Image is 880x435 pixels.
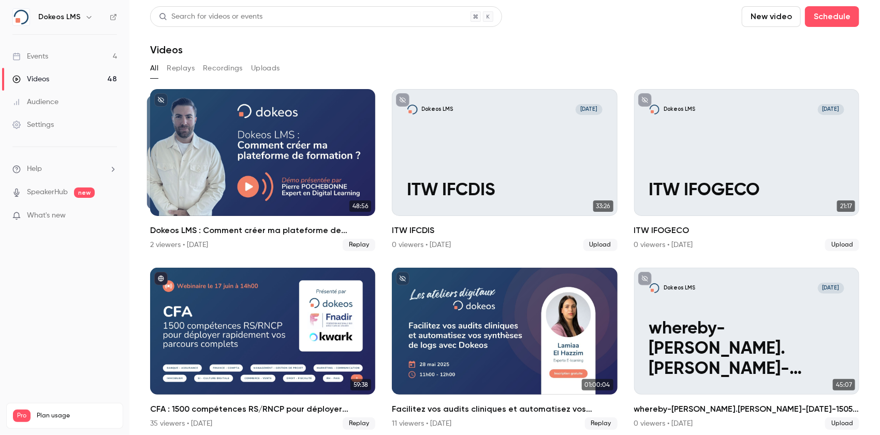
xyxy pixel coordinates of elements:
span: new [74,187,95,198]
div: Settings [12,120,54,130]
span: [DATE] [576,104,603,115]
span: [DATE] [818,283,845,294]
span: Plan usage [37,412,116,420]
span: Upload [583,239,618,251]
div: 2 viewers • [DATE] [150,240,208,250]
li: Dokeos LMS : Comment créer ma plateforme de formation ? [150,89,375,251]
span: Replay [343,239,375,251]
h6: Dokeos LMS [38,12,81,22]
div: 0 viewers • [DATE] [634,418,693,429]
div: 0 viewers • [DATE] [634,240,693,250]
span: What's new [27,210,66,221]
li: help-dropdown-opener [12,164,117,175]
div: Search for videos or events [159,11,262,22]
span: 59:38 [350,379,371,390]
div: 11 viewers • [DATE] [392,418,451,429]
span: Replay [585,417,618,430]
span: Replay [343,417,375,430]
img: ITW IFCDIS [407,104,418,115]
h2: Facilitez vos audits cliniques et automatisez vos synthèses de logs avec Dokeos [392,403,617,415]
span: Upload [825,417,859,430]
li: Facilitez vos audits cliniques et automatisez vos synthèses de logs avec Dokeos [392,268,617,430]
button: New video [742,6,801,27]
p: Dokeos LMS [664,284,695,292]
button: Recordings [203,60,243,77]
h2: Dokeos LMS : Comment créer ma plateforme de formation ? [150,224,375,237]
a: ITW IFCDISDokeos LMS[DATE]ITW IFCDIS33:26ITW IFCDIS0 viewers • [DATE]Upload [392,89,617,251]
span: 21:17 [837,200,855,212]
span: 48:56 [349,200,371,212]
h1: Videos [150,44,183,56]
p: Dokeos LMS [664,106,695,113]
img: Dokeos LMS [13,9,30,25]
h2: ITW IFOGECO [634,224,859,237]
h2: ITW IFCDIS [392,224,617,237]
h2: whereby-[PERSON_NAME].[PERSON_NAME]-[DATE]-1505-CET [634,403,859,415]
button: Replays [167,60,195,77]
button: Uploads [251,60,280,77]
span: Upload [825,239,859,251]
button: published [154,272,168,285]
img: ITW IFOGECO [649,104,660,115]
li: ITW IFCDIS [392,89,617,251]
li: CFA : 1500 compétences RS/RNCP pour déployer rapidement vos parcours complets [150,268,375,430]
div: Events [12,51,48,62]
div: 35 viewers • [DATE] [150,418,212,429]
button: unpublished [154,93,168,107]
button: unpublished [638,272,652,285]
span: [DATE] [818,104,845,115]
div: Audience [12,97,58,107]
li: ITW IFOGECO [634,89,859,251]
div: 0 viewers • [DATE] [392,240,451,250]
button: All [150,60,158,77]
button: unpublished [638,93,652,107]
a: 59:38CFA : 1500 compétences RS/RNCP pour déployer rapidement vos parcours complets35 viewers • [D... [150,268,375,430]
h2: CFA : 1500 compétences RS/RNCP pour déployer rapidement vos parcours complets [150,403,375,415]
span: 45:07 [833,379,855,390]
a: SpeakerHub [27,187,68,198]
button: unpublished [396,93,409,107]
p: ITW IFOGECO [649,181,845,201]
span: 01:00:04 [582,379,613,390]
button: Schedule [805,6,859,27]
p: ITW IFCDIS [407,181,602,201]
span: Pro [13,410,31,422]
section: Videos [150,6,859,429]
span: Help [27,164,42,175]
button: unpublished [396,272,409,285]
img: whereby-vasileos.beck-18-Dec-2024-1505-CET [649,283,660,294]
li: whereby-vasileos.beck-18-Dec-2024-1505-CET [634,268,859,430]
iframe: Noticeable Trigger [105,211,117,221]
p: Dokeos LMS [422,106,453,113]
p: whereby-[PERSON_NAME].[PERSON_NAME]-[DATE]-1505-CET [649,319,845,380]
span: 33:26 [593,200,613,212]
a: 48:5648:56Dokeos LMS : Comment créer ma plateforme de formation ?2 viewers • [DATE]Replay [150,89,375,251]
a: whereby-vasileos.beck-18-Dec-2024-1505-CETDokeos LMS[DATE]whereby-[PERSON_NAME].[PERSON_NAME]-[DA... [634,268,859,430]
a: ITW IFOGECODokeos LMS[DATE]ITW IFOGECO21:17ITW IFOGECO0 viewers • [DATE]Upload [634,89,859,251]
div: Videos [12,74,49,84]
a: 01:00:04Facilitez vos audits cliniques et automatisez vos synthèses de logs avec Dokeos11 viewers... [392,268,617,430]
